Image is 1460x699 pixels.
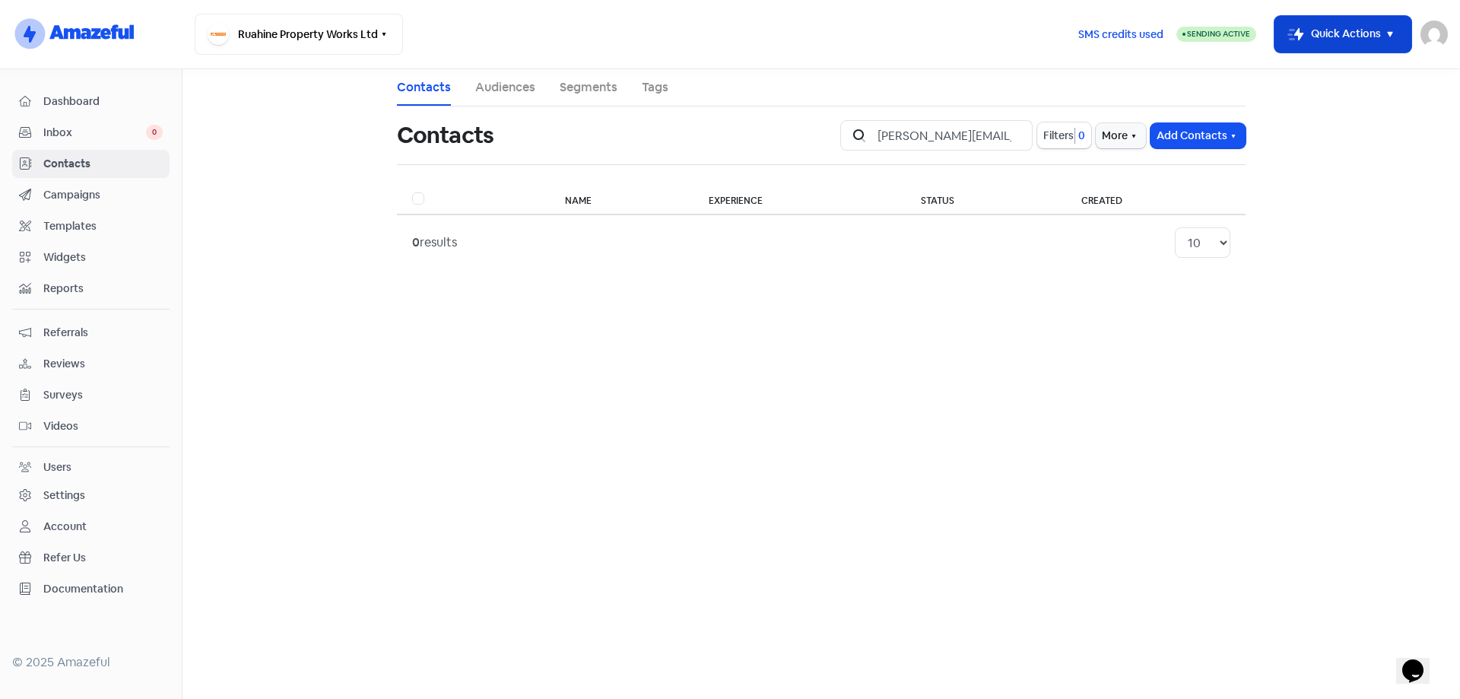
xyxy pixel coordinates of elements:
[43,356,163,372] span: Reviews
[1274,16,1411,52] button: Quick Actions
[12,87,170,116] a: Dashboard
[12,653,170,672] div: © 2025 Amazeful
[43,519,87,535] div: Account
[43,156,163,172] span: Contacts
[43,418,163,434] span: Videos
[12,243,170,272] a: Widgets
[43,281,163,297] span: Reports
[475,78,535,97] a: Audiences
[43,459,71,475] div: Users
[43,187,163,203] span: Campaigns
[1066,183,1246,214] th: Created
[397,78,451,97] a: Contacts
[1176,25,1256,43] a: Sending Active
[1096,123,1146,148] button: More
[12,513,170,541] a: Account
[43,94,163,110] span: Dashboard
[43,550,163,566] span: Refer Us
[12,150,170,178] a: Contacts
[550,183,693,214] th: Name
[43,325,163,341] span: Referrals
[146,125,163,140] span: 0
[43,387,163,403] span: Surveys
[12,544,170,572] a: Refer Us
[12,275,170,303] a: Reports
[43,218,163,234] span: Templates
[195,14,403,55] button: Ruahine Property Works Ltd
[1396,638,1445,684] iframe: chat widget
[12,119,170,147] a: Inbox 0
[1420,21,1448,48] img: User
[412,234,457,252] div: results
[560,78,617,97] a: Segments
[12,181,170,209] a: Campaigns
[12,350,170,378] a: Reviews
[12,319,170,347] a: Referrals
[1078,27,1163,43] span: SMS credits used
[12,575,170,603] a: Documentation
[397,111,494,160] h1: Contacts
[43,125,146,141] span: Inbox
[12,212,170,240] a: Templates
[43,249,163,265] span: Widgets
[642,78,668,97] a: Tags
[1151,123,1246,148] button: Add Contacts
[868,120,1033,151] input: Search
[906,183,1066,214] th: Status
[1075,128,1085,144] span: 0
[12,381,170,409] a: Surveys
[1187,29,1250,39] span: Sending Active
[1043,128,1074,144] span: Filters
[12,412,170,440] a: Videos
[43,488,85,504] div: Settings
[12,481,170,510] a: Settings
[43,581,163,597] span: Documentation
[693,183,906,214] th: Experience
[412,234,420,250] strong: 0
[12,453,170,481] a: Users
[1037,122,1091,148] button: Filters0
[1065,25,1176,41] a: SMS credits used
